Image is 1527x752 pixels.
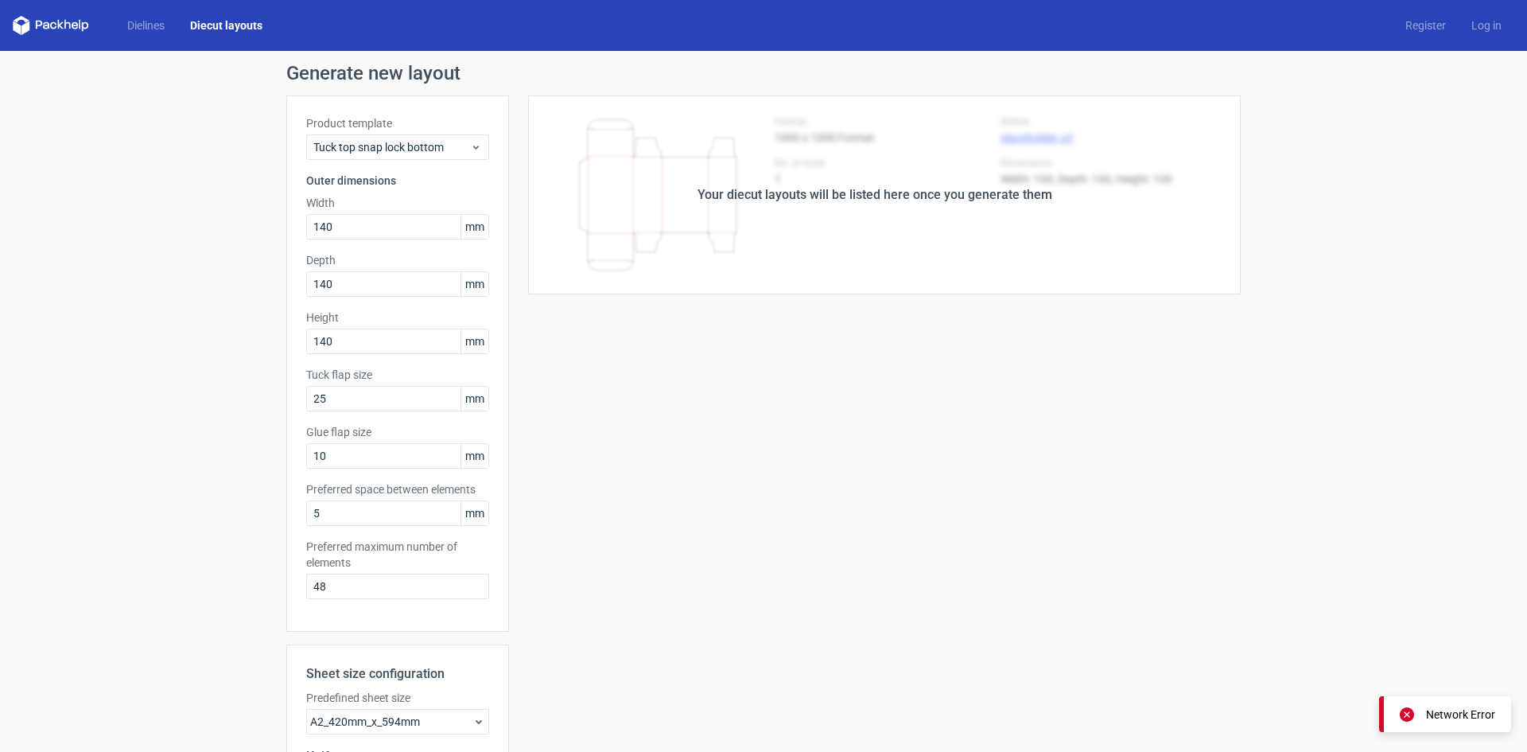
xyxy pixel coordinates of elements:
div: Your diecut layouts will be listed here once you generate them [697,185,1052,205]
label: Tuck flap size [306,367,489,383]
span: mm [460,444,488,468]
span: mm [460,272,488,296]
a: Log in [1459,18,1514,33]
span: mm [460,329,488,353]
label: Depth [306,252,489,268]
a: Diecut layouts [177,18,275,33]
a: Dielines [115,18,177,33]
h2: Sheet size configuration [306,664,489,684]
label: Preferred maximum number of elements [306,539,489,571]
span: mm [460,501,488,525]
h1: Generate new layout [286,64,1241,83]
a: Register [1393,18,1459,33]
label: Glue flap size [306,424,489,440]
label: Height [306,310,489,325]
h3: Outer dimensions [306,173,489,189]
div: A2_420mm_x_594mm [306,709,489,734]
span: Tuck top snap lock bottom [313,139,470,155]
label: Product template [306,115,489,131]
span: mm [460,215,488,239]
label: Preferred space between elements [306,481,489,497]
label: Width [306,195,489,211]
div: Network Error [1426,707,1495,723]
span: mm [460,387,488,411]
label: Predefined sheet size [306,690,489,706]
